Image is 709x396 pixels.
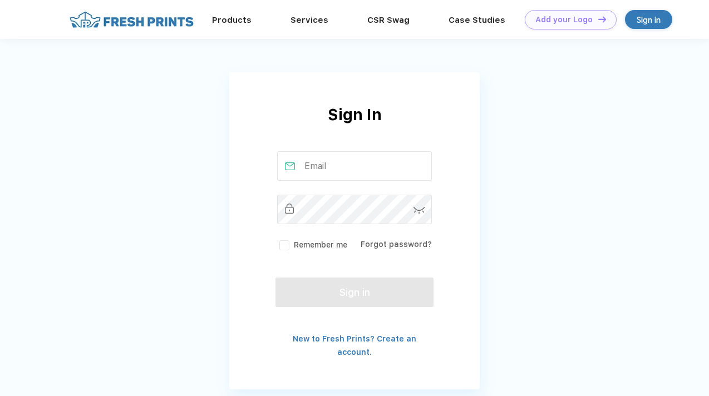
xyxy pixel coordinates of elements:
img: password-icon.svg [413,207,425,214]
a: New to Fresh Prints? Create an account. [293,334,416,357]
div: Sign In [229,103,480,151]
input: Email [277,151,432,181]
a: Forgot password? [361,240,432,249]
a: Products [212,15,252,25]
div: Add your Logo [535,15,593,24]
a: Sign in [625,10,672,29]
img: email_active.svg [285,162,295,170]
img: fo%20logo%202.webp [66,10,197,29]
div: Sign in [637,13,661,26]
img: password_inactive.svg [285,204,294,214]
label: Remember me [277,239,347,251]
button: Sign in [275,278,434,307]
img: DT [598,16,606,22]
